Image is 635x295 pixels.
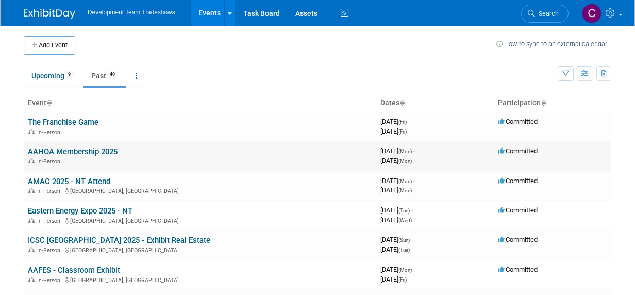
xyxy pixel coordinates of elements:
a: The Franchise Game [28,118,98,127]
a: AMAC 2025 - NT Attend [28,177,110,186]
span: 40 [107,71,118,78]
span: - [411,206,413,214]
span: (Mon) [398,178,412,184]
div: [GEOGRAPHIC_DATA], [GEOGRAPHIC_DATA] [28,186,372,194]
button: Add Event [24,36,75,55]
span: Committed [498,177,538,185]
span: Committed [498,266,538,273]
img: In-Person Event [28,277,35,282]
span: [DATE] [380,147,415,155]
span: In-Person [37,277,63,284]
span: In-Person [37,158,63,165]
span: (Tue) [398,208,410,214]
span: [DATE] [380,266,415,273]
span: In-Person [37,129,63,136]
img: In-Person Event [28,188,35,193]
a: Sort by Start Date [399,99,405,107]
a: AAFES - Classroom Exhibit [28,266,120,275]
span: (Tue) [398,247,410,253]
span: In-Person [37,218,63,224]
span: 9 [65,71,74,78]
span: (Sun) [398,237,410,243]
span: [DATE] [380,186,412,194]
a: Eastern Energy Expo 2025 - NT [28,206,132,216]
a: Sort by Participation Type [541,99,546,107]
span: [DATE] [380,177,415,185]
span: (Fri) [398,129,407,135]
th: Participation [494,94,611,112]
span: (Mon) [398,188,412,193]
span: Committed [498,147,538,155]
span: - [413,147,415,155]
img: In-Person Event [28,158,35,163]
div: [GEOGRAPHIC_DATA], [GEOGRAPHIC_DATA] [28,245,372,254]
span: (Mon) [398,149,412,154]
img: ExhibitDay [24,9,75,19]
div: [GEOGRAPHIC_DATA], [GEOGRAPHIC_DATA] [28,275,372,284]
span: [DATE] [380,216,412,224]
span: (Wed) [398,218,412,223]
span: [DATE] [380,245,410,253]
a: ICSC [GEOGRAPHIC_DATA] 2025 - Exhibit Real Estate [28,236,210,245]
a: Upcoming9 [24,66,81,86]
span: Search [535,10,559,18]
span: Committed [498,236,538,243]
span: (Mon) [398,158,412,164]
span: [DATE] [380,275,407,283]
span: Committed [498,118,538,125]
span: [DATE] [380,236,413,243]
span: In-Person [37,247,63,254]
span: Committed [498,206,538,214]
span: [DATE] [380,206,413,214]
span: - [413,266,415,273]
span: - [408,118,410,125]
a: Sort by Event Name [46,99,52,107]
span: [DATE] [380,127,407,135]
span: In-Person [37,188,63,194]
img: In-Person Event [28,247,35,252]
span: (Fri) [398,277,407,283]
span: [DATE] [380,118,410,125]
th: Dates [376,94,494,112]
a: How to sync to an external calendar... [496,40,611,48]
div: [GEOGRAPHIC_DATA], [GEOGRAPHIC_DATA] [28,216,372,224]
img: In-Person Event [28,218,35,223]
span: (Mon) [398,267,412,273]
span: - [413,177,415,185]
th: Event [24,94,376,112]
img: In-Person Event [28,129,35,134]
span: [DATE] [380,157,412,165]
span: Development Team Tradeshows [88,9,175,16]
span: (Fri) [398,119,407,125]
span: - [411,236,413,243]
a: Search [521,5,569,23]
img: Courtney Perkins [582,4,601,23]
a: Past40 [83,66,126,86]
a: AAHOA Membership 2025 [28,147,118,156]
